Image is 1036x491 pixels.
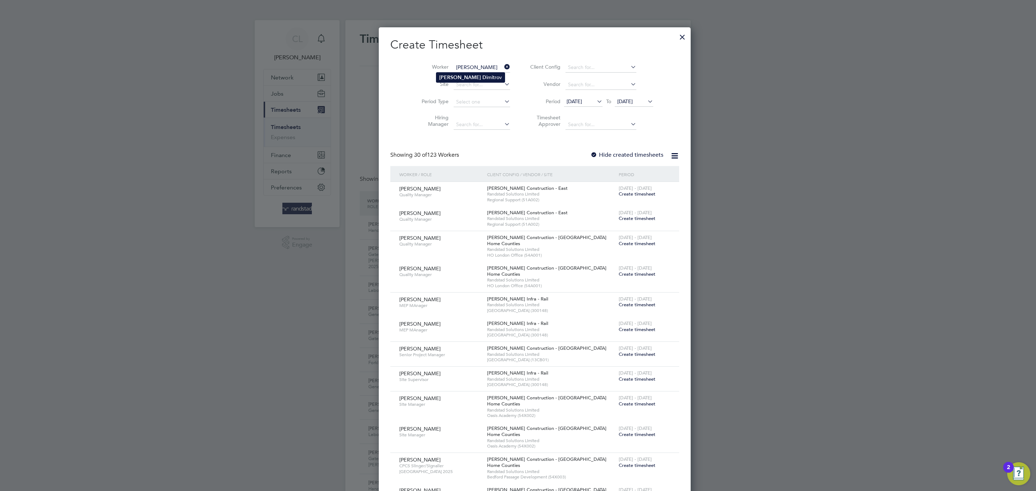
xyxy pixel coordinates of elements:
span: [PERSON_NAME] Construction - East [487,185,568,191]
span: Randstad Solutions Limited [487,352,615,357]
span: HO London Office (54A001) [487,252,615,258]
label: Timesheet Approver [528,114,560,127]
span: Randstad Solutions Limited [487,302,615,308]
span: Bedford Passage Development (54X003) [487,474,615,480]
span: Quality Manager [399,241,482,247]
span: [PERSON_NAME] Construction - [GEOGRAPHIC_DATA] Home Counties [487,456,606,468]
span: MEP MAnager [399,303,482,308]
span: Create timesheet [619,302,655,308]
span: [PERSON_NAME] [399,235,441,241]
span: Randstad Solutions Limited [487,247,615,252]
span: Site Manager [399,401,482,407]
input: Select one [454,97,510,107]
span: CPCS Slinger/Signaller [GEOGRAPHIC_DATA] 2025 [399,463,482,474]
li: imitrov [436,73,505,82]
span: 123 Workers [414,151,459,159]
span: Randstad Solutions Limited [487,216,615,221]
span: Randstad Solutions Limited [487,438,615,444]
label: Period [528,98,560,105]
span: Randstad Solutions Limited [487,327,615,332]
span: [PERSON_NAME] [399,210,441,216]
span: Create timesheet [619,215,655,221]
span: Regional Support (51A002) [487,221,615,227]
div: Client Config / Vendor / Site [485,166,617,183]
label: Period Type [416,98,449,105]
span: Create timesheet [619,462,655,468]
span: 30 of [414,151,427,159]
span: Create timesheet [619,351,655,357]
span: [PERSON_NAME] [399,296,441,303]
span: [PERSON_NAME] Infra - Rail [487,296,548,302]
label: Worker [416,64,449,70]
span: Create timesheet [619,191,655,197]
span: Create timesheet [619,271,655,277]
div: 2 [1007,467,1010,477]
span: Randstad Solutions Limited [487,191,615,197]
span: Create timesheet [619,401,655,407]
span: [PERSON_NAME] [399,265,441,272]
span: [PERSON_NAME] [399,395,441,401]
span: Quality Manager [399,272,482,277]
b: D [482,74,486,81]
span: To [604,97,613,106]
span: [PERSON_NAME] [399,370,441,377]
span: [PERSON_NAME] Infra - Rail [487,320,548,326]
span: [GEOGRAPHIC_DATA] (300148) [487,382,615,387]
span: [GEOGRAPHIC_DATA] (13CB01) [487,357,615,363]
span: [DATE] - [DATE] [619,185,652,191]
span: [PERSON_NAME] [399,456,441,463]
label: Client Config [528,64,560,70]
input: Search for... [454,80,510,90]
span: [PERSON_NAME] [399,426,441,432]
span: [DATE] - [DATE] [619,395,652,401]
input: Search for... [565,63,636,73]
div: Showing [390,151,460,159]
input: Search for... [454,63,510,73]
div: Period [617,166,672,183]
span: Create timesheet [619,431,655,437]
span: [DATE] - [DATE] [619,234,652,240]
span: MEP MAnager [399,327,482,333]
span: [PERSON_NAME] Infra - Rail [487,370,548,376]
span: [DATE] - [DATE] [619,210,652,216]
span: Regional Support (51A002) [487,197,615,203]
span: Site Supervisor [399,377,482,382]
label: Hiring Manager [416,114,449,127]
span: [PERSON_NAME] Construction - [GEOGRAPHIC_DATA] Home Counties [487,234,606,247]
span: [PERSON_NAME] Construction - [GEOGRAPHIC_DATA] [487,345,606,351]
span: Randstad Solutions Limited [487,376,615,382]
span: [PERSON_NAME] Construction - East [487,210,568,216]
label: Site [416,81,449,87]
button: Open Resource Center, 2 new notifications [1007,462,1030,485]
label: Hide created timesheets [590,151,663,159]
span: HO London Office (54A001) [487,283,615,289]
span: Quality Manager [399,216,482,222]
span: [DATE] - [DATE] [619,265,652,271]
span: [DATE] - [DATE] [619,345,652,351]
span: [DATE] - [DATE] [619,370,652,376]
span: Create timesheet [619,240,655,247]
span: [PERSON_NAME] [399,345,441,352]
span: Randstad Solutions Limited [487,469,615,474]
span: [GEOGRAPHIC_DATA] (300148) [487,332,615,338]
span: Oasis Academy (54X002) [487,413,615,418]
span: Quality Manager [399,192,482,198]
span: [DATE] - [DATE] [619,320,652,326]
input: Search for... [565,120,636,130]
span: [DATE] - [DATE] [619,425,652,431]
span: [PERSON_NAME] Construction - [GEOGRAPHIC_DATA] Home Counties [487,265,606,277]
span: Oasis Academy (54X002) [487,443,615,449]
span: Create timesheet [619,326,655,332]
span: Randstad Solutions Limited [487,277,615,283]
span: [GEOGRAPHIC_DATA] (300148) [487,308,615,313]
span: [PERSON_NAME] [399,185,441,192]
span: [DATE] [617,98,633,105]
h2: Create Timesheet [390,37,679,52]
span: Create timesheet [619,376,655,382]
span: Randstad Solutions Limited [487,407,615,413]
span: [PERSON_NAME] [399,321,441,327]
input: Search for... [454,120,510,130]
span: Site Manager [399,432,482,438]
span: [PERSON_NAME] Construction - [GEOGRAPHIC_DATA] Home Counties [487,395,606,407]
span: [DATE] - [DATE] [619,456,652,462]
